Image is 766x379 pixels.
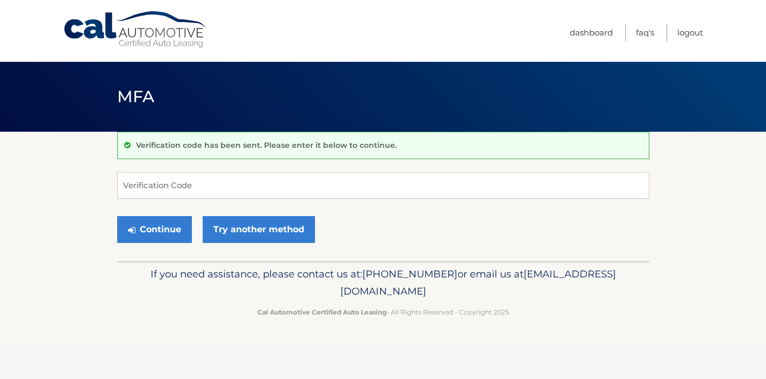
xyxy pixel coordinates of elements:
a: FAQ's [636,24,654,41]
p: If you need assistance, please contact us at: or email us at [124,266,642,300]
p: Verification code has been sent. Please enter it below to continue. [136,140,397,150]
span: [PHONE_NUMBER] [362,268,457,280]
strong: Cal Automotive Certified Auto Leasing [257,308,386,316]
a: Try another method [203,216,315,243]
a: Logout [677,24,703,41]
button: Continue [117,216,192,243]
span: [EMAIL_ADDRESS][DOMAIN_NAME] [340,268,616,297]
span: MFA [117,87,155,106]
input: Verification Code [117,172,649,199]
a: Dashboard [570,24,613,41]
a: Cal Automotive [63,11,208,49]
p: - All Rights Reserved - Copyright 2025 [124,306,642,318]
